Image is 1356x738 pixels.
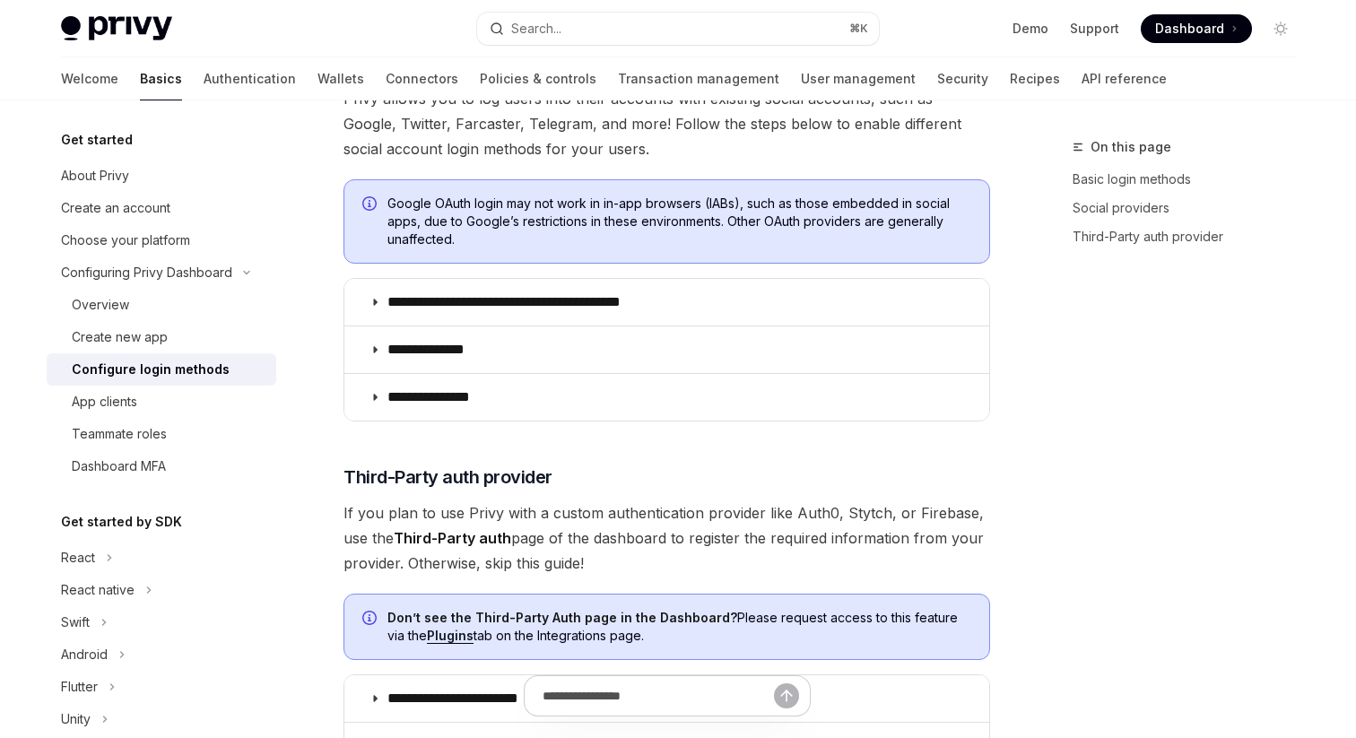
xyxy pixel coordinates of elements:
h5: Get started by SDK [61,511,182,533]
a: Welcome [61,57,118,100]
a: Wallets [317,57,364,100]
div: About Privy [61,165,129,187]
a: Demo [1013,20,1048,38]
a: Policies & controls [480,57,596,100]
a: Dashboard MFA [47,450,276,482]
div: Dashboard MFA [72,456,166,477]
a: Basics [140,57,182,100]
a: Overview [47,289,276,321]
div: Configuring Privy Dashboard [61,262,232,283]
strong: Don’t see the Third-Party Auth page in the Dashboard? [387,610,737,625]
a: Social providers [1073,194,1309,222]
div: Flutter [61,676,98,698]
a: Dashboard [1141,14,1252,43]
a: About Privy [47,160,276,192]
svg: Info [362,196,380,214]
a: Create new app [47,321,276,353]
span: On this page [1091,136,1171,158]
a: Transaction management [618,57,779,100]
span: ⌘ K [849,22,868,36]
a: Configure login methods [47,353,276,386]
span: If you plan to use Privy with a custom authentication provider like Auth0, Stytch, or Firebase, u... [343,500,990,576]
div: React native [61,579,135,601]
div: Overview [72,294,129,316]
div: Swift [61,612,90,633]
button: Send message [774,683,799,708]
a: App clients [47,386,276,418]
a: Create an account [47,192,276,224]
div: Create an account [61,197,170,219]
div: Choose your platform [61,230,190,251]
a: Authentication [204,57,296,100]
a: User management [801,57,916,100]
div: Android [61,644,108,665]
div: App clients [72,391,137,412]
h5: Get started [61,129,133,151]
div: Teammate roles [72,423,167,445]
a: Security [937,57,988,100]
div: Configure login methods [72,359,230,380]
a: Support [1070,20,1119,38]
a: Teammate roles [47,418,276,450]
a: Plugins [427,628,474,644]
span: Privy allows you to log users into their accounts with existing social accounts, such as Google, ... [343,86,990,161]
a: Choose your platform [47,224,276,256]
div: Create new app [72,326,168,348]
div: Unity [61,708,91,730]
span: Dashboard [1155,20,1224,38]
div: Search... [511,18,561,39]
a: Third-Party auth provider [1073,222,1309,251]
a: Recipes [1010,57,1060,100]
div: React [61,547,95,569]
button: Toggle dark mode [1266,14,1295,43]
a: API reference [1082,57,1167,100]
a: Basic login methods [1073,165,1309,194]
img: light logo [61,16,172,41]
a: Connectors [386,57,458,100]
span: Google OAuth login may not work in in-app browsers (IABs), such as those embedded in social apps,... [387,195,971,248]
svg: Info [362,611,380,629]
span: Third-Party auth provider [343,465,552,490]
button: Search...⌘K [477,13,879,45]
span: Please request access to this feature via the tab on the Integrations page. [387,609,971,645]
strong: Third-Party auth [394,529,511,547]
